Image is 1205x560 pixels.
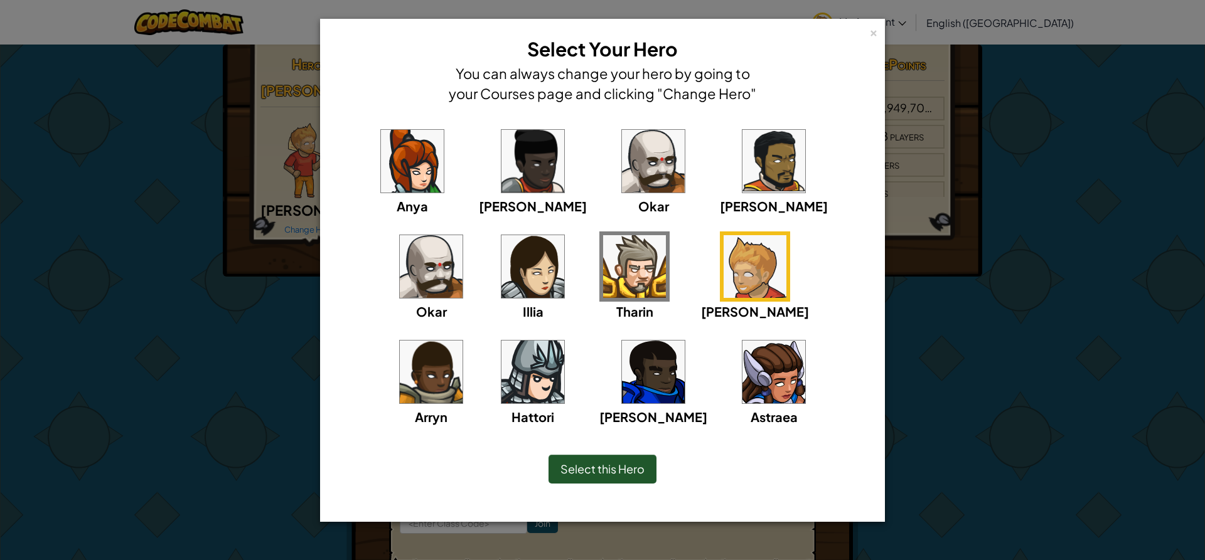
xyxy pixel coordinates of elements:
[400,235,463,298] img: portrait.png
[501,235,564,298] img: portrait.png
[511,409,554,425] span: Hattori
[400,341,463,403] img: portrait.png
[397,198,428,214] span: Anya
[446,35,759,63] h3: Select Your Hero
[638,198,669,214] span: Okar
[724,235,786,298] img: portrait.png
[501,341,564,403] img: portrait.png
[416,304,447,319] span: Okar
[720,198,828,214] span: [PERSON_NAME]
[751,409,798,425] span: Astraea
[742,341,805,403] img: portrait.png
[446,63,759,103] h4: You can always change your hero by going to your Courses page and clicking "Change Hero"
[616,304,653,319] span: Tharin
[622,130,685,193] img: portrait.png
[560,462,645,476] span: Select this Hero
[479,198,587,214] span: [PERSON_NAME]
[869,24,878,38] div: ×
[501,130,564,193] img: portrait.png
[622,341,685,403] img: portrait.png
[742,130,805,193] img: portrait.png
[701,304,809,319] span: [PERSON_NAME]
[415,409,447,425] span: Arryn
[599,409,707,425] span: [PERSON_NAME]
[381,130,444,193] img: portrait.png
[603,235,666,298] img: portrait.png
[523,304,544,319] span: Illia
